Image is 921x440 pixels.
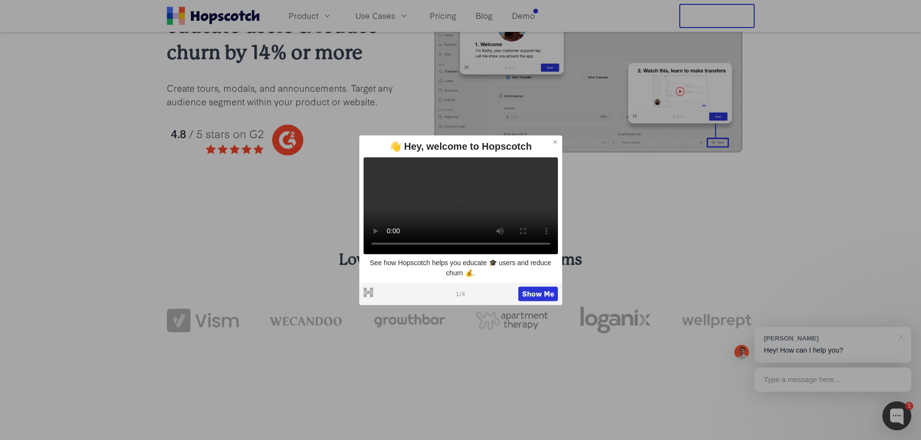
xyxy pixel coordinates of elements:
button: Product [283,8,338,24]
img: wellprept logo [682,311,754,331]
a: Pricing [426,8,460,24]
div: 1 [905,402,913,410]
h3: Loved by hundreds of SaaS teams [167,249,755,270]
img: loganix-logo [579,301,651,339]
p: See how Hopscotch helps you educate 🎓 users and reduce churn 💰. [364,258,558,279]
button: Free Trial [679,4,755,28]
img: growthbar-logo [373,314,445,327]
div: 👋 Hey, welcome to Hopscotch [364,140,558,153]
a: Blog [472,8,497,24]
img: Mark Spera [734,345,749,359]
div: Type a message here... [754,368,911,392]
img: vism logo [167,309,239,333]
div: [PERSON_NAME] [764,334,892,343]
button: Use Cases [350,8,414,24]
p: Create tours, modals, and announcements. Target any audience segment within your product or website. [167,81,394,108]
p: Hey! How can I help you? [764,345,902,355]
button: Show Me [518,286,558,301]
img: png-apartment-therapy-house-studio-apartment-home [476,312,548,330]
img: hopscotch g2 [167,120,394,161]
img: wecandoo-logo [270,315,342,326]
span: Use Cases [355,10,395,22]
span: 1 / 4 [456,289,465,298]
a: Home [167,7,260,25]
a: Demo [508,8,539,24]
span: Product [289,10,319,22]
